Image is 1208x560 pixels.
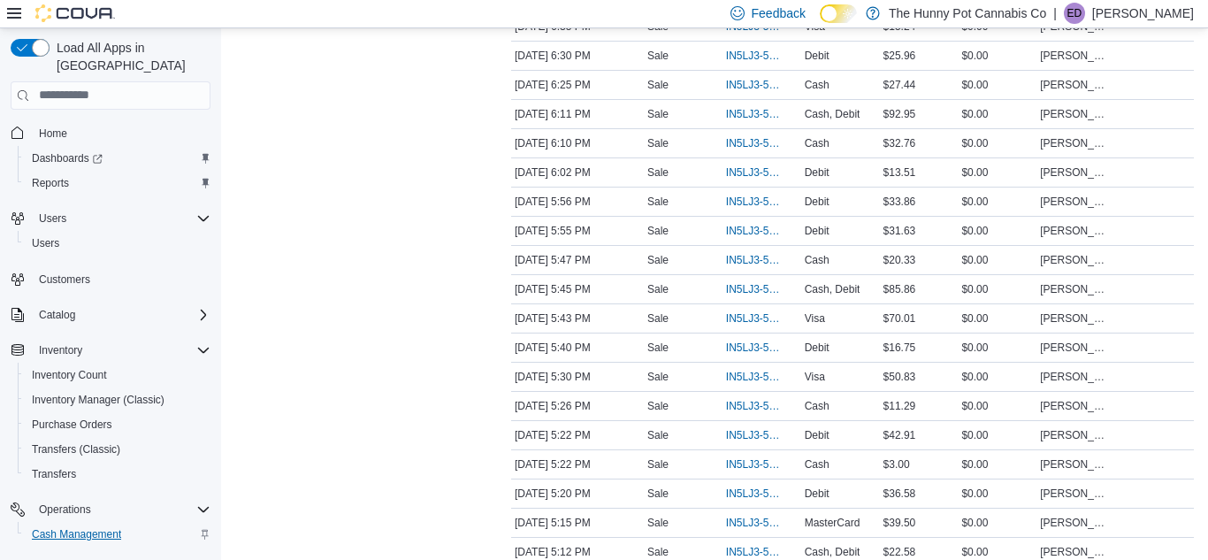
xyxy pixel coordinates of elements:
[726,253,780,267] span: IN5LJ3-5751842
[4,497,218,522] button: Operations
[511,395,644,417] div: [DATE] 5:26 PM
[4,266,218,292] button: Customers
[39,211,66,226] span: Users
[883,341,916,355] span: $16.75
[1040,457,1112,472] span: [PERSON_NAME]
[1040,516,1112,530] span: [PERSON_NAME]
[958,308,1036,329] div: $0.00
[1040,253,1112,267] span: [PERSON_NAME]
[647,370,669,384] p: Sale
[820,23,821,24] span: Dark Mode
[958,191,1036,212] div: $0.00
[726,282,780,296] span: IN5LJ3-5751821
[511,512,644,533] div: [DATE] 5:15 PM
[32,340,210,361] span: Inventory
[511,308,644,329] div: [DATE] 5:43 PM
[511,45,644,66] div: [DATE] 6:30 PM
[39,272,90,287] span: Customers
[1040,107,1112,121] span: [PERSON_NAME]
[25,364,114,386] a: Inventory Count
[4,206,218,231] button: Users
[726,136,780,150] span: IN5LJ3-5752029
[25,148,210,169] span: Dashboards
[726,428,780,442] span: IN5LJ3-5751633
[726,249,798,271] button: IN5LJ3-5751842
[726,370,780,384] span: IN5LJ3-5751694
[511,191,644,212] div: [DATE] 5:56 PM
[647,341,669,355] p: Sale
[958,74,1036,96] div: $0.00
[958,337,1036,358] div: $0.00
[958,220,1036,242] div: $0.00
[726,162,798,183] button: IN5LJ3-5751960
[32,499,98,520] button: Operations
[1040,195,1112,209] span: [PERSON_NAME]
[883,107,916,121] span: $92.95
[25,464,210,485] span: Transfers
[25,233,210,254] span: Users
[18,437,218,462] button: Transfers (Classic)
[511,162,644,183] div: [DATE] 6:02 PM
[511,454,644,475] div: [DATE] 5:22 PM
[958,249,1036,271] div: $0.00
[25,364,210,386] span: Inventory Count
[883,516,916,530] span: $39.50
[511,104,644,125] div: [DATE] 6:11 PM
[25,439,127,460] a: Transfers (Classic)
[32,304,82,326] button: Catalog
[805,545,860,559] span: Cash, Debit
[1053,3,1057,24] p: |
[726,487,780,501] span: IN5LJ3-5751603
[726,483,798,504] button: IN5LJ3-5751603
[883,224,916,238] span: $31.63
[805,341,830,355] span: Debit
[647,224,669,238] p: Sale
[805,311,825,326] span: Visa
[726,45,798,66] button: IN5LJ3-5752187
[1040,545,1112,559] span: [PERSON_NAME]
[958,104,1036,125] div: $0.00
[39,502,91,517] span: Operations
[25,173,210,194] span: Reports
[25,464,83,485] a: Transfers
[726,516,780,530] span: IN5LJ3-5751569
[18,171,218,196] button: Reports
[726,133,798,154] button: IN5LJ3-5752029
[1040,311,1112,326] span: [PERSON_NAME]
[883,253,916,267] span: $20.33
[25,414,210,435] span: Purchase Orders
[511,133,644,154] div: [DATE] 6:10 PM
[883,49,916,63] span: $25.96
[25,233,66,254] a: Users
[32,527,121,541] span: Cash Management
[1040,370,1112,384] span: [PERSON_NAME]
[883,311,916,326] span: $70.01
[805,224,830,238] span: Debit
[805,282,860,296] span: Cash, Debit
[32,393,164,407] span: Inventory Manager (Classic)
[883,428,916,442] span: $42.91
[726,220,798,242] button: IN5LJ3-5751897
[726,395,798,417] button: IN5LJ3-5751660
[1040,136,1112,150] span: [PERSON_NAME]
[32,122,210,144] span: Home
[805,253,830,267] span: Cash
[1040,224,1112,238] span: [PERSON_NAME]
[18,146,218,171] a: Dashboards
[647,399,669,413] p: Sale
[883,282,916,296] span: $85.86
[25,414,119,435] a: Purchase Orders
[726,78,780,92] span: IN5LJ3-5752140
[805,487,830,501] span: Debit
[1040,282,1112,296] span: [PERSON_NAME]
[726,337,798,358] button: IN5LJ3-5751766
[511,249,644,271] div: [DATE] 5:47 PM
[511,74,644,96] div: [DATE] 6:25 PM
[25,148,110,169] a: Dashboards
[958,454,1036,475] div: $0.00
[32,340,89,361] button: Inventory
[726,454,798,475] button: IN5LJ3-5751621
[958,45,1036,66] div: $0.00
[32,442,120,456] span: Transfers (Classic)
[726,104,798,125] button: IN5LJ3-5752046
